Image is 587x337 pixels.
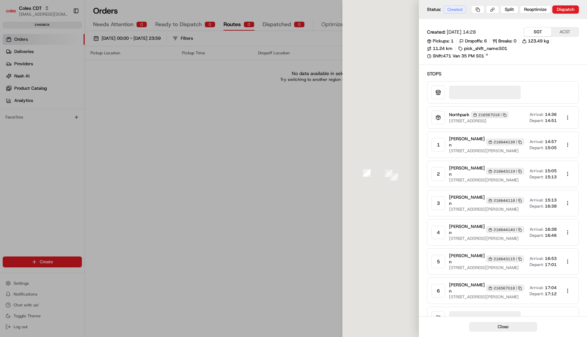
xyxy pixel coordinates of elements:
[530,197,544,203] span: Arrival:
[545,203,557,209] span: 16:38
[449,118,509,124] span: [STREET_ADDRESS]
[545,139,557,144] span: 14:57
[449,265,524,270] span: [STREET_ADDRESS][PERSON_NAME]
[449,224,485,236] span: [PERSON_NAME] n
[530,233,544,238] span: Depart:
[427,70,579,77] h2: Stops
[545,197,557,203] span: 15:13
[469,322,537,332] button: Close
[451,38,453,44] span: 1
[449,294,524,300] span: [STREET_ADDRESS][PERSON_NAME]
[545,145,557,150] span: 15:05
[514,38,516,44] span: 0
[449,177,524,183] span: [STREET_ADDRESS][PERSON_NAME]
[498,38,512,44] span: Breaks:
[486,285,524,291] div: 216567018
[530,118,544,123] span: Depart:
[528,38,549,44] span: 123.49 kg
[431,255,445,268] div: 5
[449,136,485,148] span: [PERSON_NAME] n
[545,285,557,290] span: 17:04
[530,227,544,232] span: Arrival:
[431,284,445,298] div: 6
[431,196,445,210] div: 3
[486,139,524,145] div: 216644139
[458,46,507,52] div: pick_shift_name:S01
[471,111,509,118] div: 216567018
[500,5,518,14] button: Split
[530,174,544,180] span: Depart:
[545,233,557,238] span: 16:46
[449,165,485,177] span: [PERSON_NAME] n
[391,173,398,181] div: waypoint-rte_G8Y7cA9n3vjq4PcunrQfZh
[545,112,557,117] span: 14:36
[520,5,551,14] button: Reoptimize
[465,38,483,44] span: Dropoffs:
[545,291,557,297] span: 17:12
[449,282,485,294] span: [PERSON_NAME] n
[431,138,445,152] div: 1
[530,139,544,144] span: Arrival:
[545,227,557,232] span: 16:38
[427,29,445,35] span: Created:
[486,226,524,233] div: 216644140
[427,5,468,14] div: Status:
[449,194,485,207] span: [PERSON_NAME] n
[530,256,544,261] span: Arrival:
[444,5,466,14] div: Created
[449,207,524,212] span: [STREET_ADDRESS][PERSON_NAME]
[552,5,579,14] button: Dispatch
[545,168,557,174] span: 15:05
[530,291,544,297] span: Depart:
[530,285,544,290] span: Arrival:
[431,167,445,181] div: 2
[545,256,557,261] span: 16:53
[431,226,445,239] div: 4
[363,169,371,177] div: waypoint-rte_G8Y7cA9n3vjq4PcunrQfZh
[447,29,476,35] span: [DATE] 14:28
[449,112,469,118] span: Northpark
[551,28,579,36] button: ACST
[486,255,524,262] div: 216643115
[449,253,485,265] span: [PERSON_NAME] n
[530,112,544,117] span: Arrival:
[530,262,544,267] span: Depart:
[530,203,544,209] span: Depart:
[433,46,452,52] span: 11.24 km
[484,38,487,44] span: 6
[385,170,392,177] div: waypoint-rte_G8Y7cA9n3vjq4PcunrQfZh
[524,28,551,36] button: SGT
[486,197,524,204] div: 216644118
[427,53,579,59] a: Shift:471 Van 35 PM S01
[530,145,544,150] span: Depart:
[449,148,524,154] span: [STREET_ADDRESS][PERSON_NAME]
[545,262,557,267] span: 17:01
[530,168,544,174] span: Arrival:
[486,168,524,175] div: 216643119
[433,38,449,44] span: Pickups:
[545,174,557,180] span: 15:13
[545,118,557,123] span: 14:51
[449,236,524,241] span: [STREET_ADDRESS][PERSON_NAME]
